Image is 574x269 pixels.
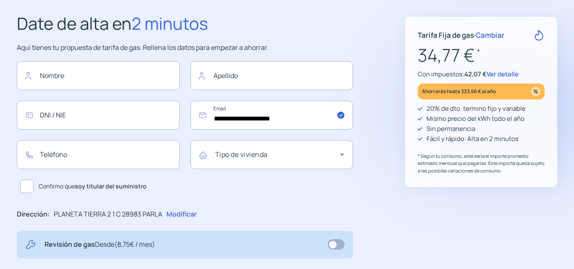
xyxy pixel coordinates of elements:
p: 20% de dto. termino fijo y variable [427,104,526,114]
p: Revisión de gas [45,239,155,250]
p: PLANETA TIERRA 2 1 C 28983 PARLA [54,209,162,220]
p: Aquí tienes tu propuesta de tarifa de gas. Rellena los datos para empezar a ahorrar. [17,42,353,53]
p: Modificar [166,209,197,220]
p: Sin permanencia [427,124,475,134]
p: Con impuestos: [418,69,545,79]
p: Mismo precio del kWh todo el año [427,114,524,124]
mat-label: Tipo de vivienda [215,150,268,159]
b: soy titular del suministro [75,182,147,190]
span: Desde (8,75€ / mes) [95,240,155,249]
span: 42,07 € [464,70,487,78]
span: 2 minutos [132,12,208,35]
img: tool.svg [25,239,36,250]
p: Fácil y rápido: Alta en 2 minutos [427,134,519,144]
p: Ahorrarás hasta 333,66 € al año [422,86,496,96]
span: Cambiar [476,30,505,40]
p: * Según tu consumo, este sería el importe promedio estimado mensual que pagarías. Este importe qu... [418,152,545,175]
p: 34,77 € [418,41,545,69]
span: Confirmo que [39,182,147,191]
p: Tarifa Fija de gas · [418,29,505,41]
p: Dirección: [17,209,50,220]
h2: Date de alta en [17,10,353,37]
span: Ver detalle [487,70,519,78]
img: percentage_icon.svg [531,87,540,96]
img: rate-G.svg [534,30,545,41]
